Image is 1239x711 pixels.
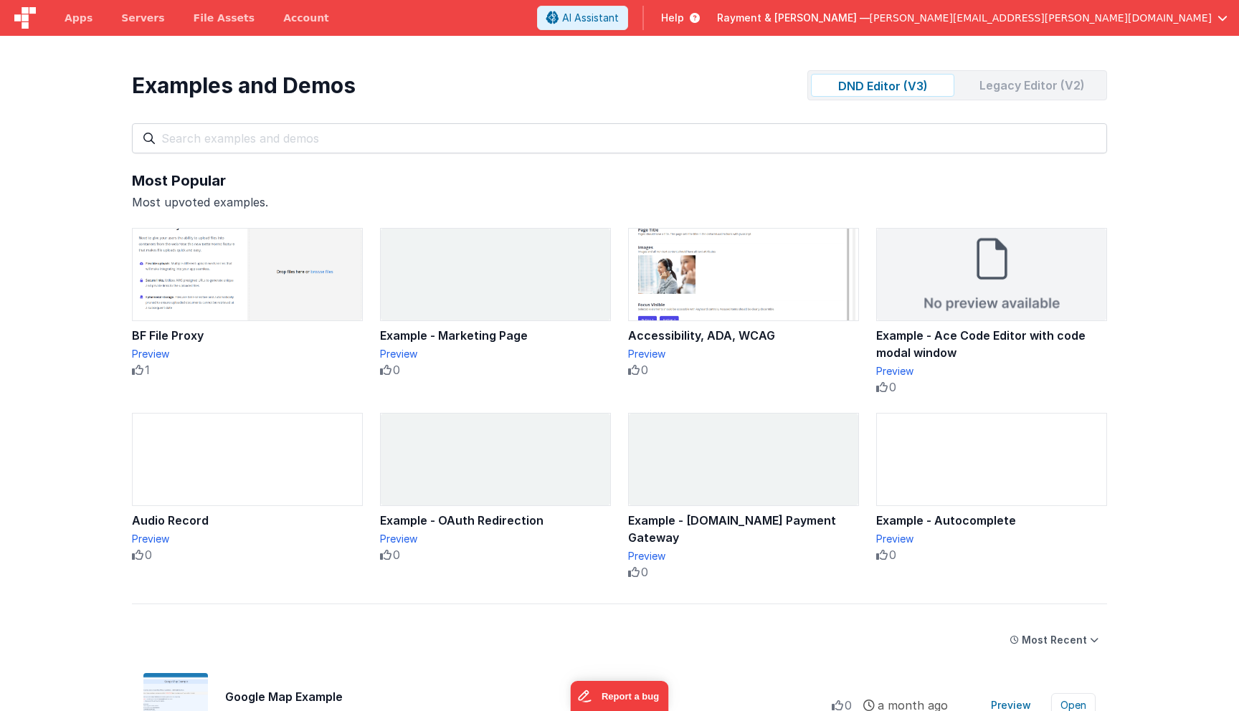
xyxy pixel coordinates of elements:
[628,512,859,546] div: Example - [DOMAIN_NAME] Payment Gateway
[1022,633,1087,647] div: Most Recent
[641,563,648,581] span: 0
[145,546,152,563] span: 0
[380,532,611,546] div: Preview
[132,72,356,98] div: Examples and Demos
[889,546,896,563] span: 0
[876,327,1107,361] div: Example - Ace Code Editor with code modal window
[380,327,611,344] div: Example - Marketing Page
[132,327,363,344] div: BF File Proxy
[121,11,164,25] span: Servers
[876,532,1107,546] div: Preview
[132,194,1107,211] div: Most upvoted examples.
[380,512,611,529] div: Example - OAuth Redirection
[132,123,1107,153] input: Search examples and demos
[870,11,1212,25] span: [PERSON_NAME][EMAIL_ADDRESS][PERSON_NAME][DOMAIN_NAME]
[393,546,400,563] span: 0
[641,361,648,378] span: 0
[380,347,611,361] div: Preview
[393,361,400,378] span: 0
[194,11,255,25] span: File Assets
[132,512,363,529] div: Audio Record
[132,532,363,546] div: Preview
[132,171,1107,191] div: Most Popular
[571,681,669,711] iframe: Marker.io feedback button
[132,347,363,361] div: Preview
[717,11,1228,25] button: Rayment & [PERSON_NAME] — [PERSON_NAME][EMAIL_ADDRESS][PERSON_NAME][DOMAIN_NAME]
[628,549,859,563] div: Preview
[225,688,832,705] div: Google Map Example
[960,74,1103,97] div: Legacy Editor (V2)
[628,327,859,344] div: Accessibility, ADA, WCAG
[1002,627,1107,653] button: Most Recent
[628,347,859,361] div: Preview
[717,11,870,25] span: Rayment & [PERSON_NAME] —
[65,11,92,25] span: Apps
[811,74,954,97] div: DND Editor (V3)
[562,11,619,25] span: AI Assistant
[537,6,628,30] button: AI Assistant
[876,512,1107,529] div: Example - Autocomplete
[876,364,1107,378] div: Preview
[661,11,684,25] span: Help
[145,361,150,378] span: 1
[889,378,896,396] span: 0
